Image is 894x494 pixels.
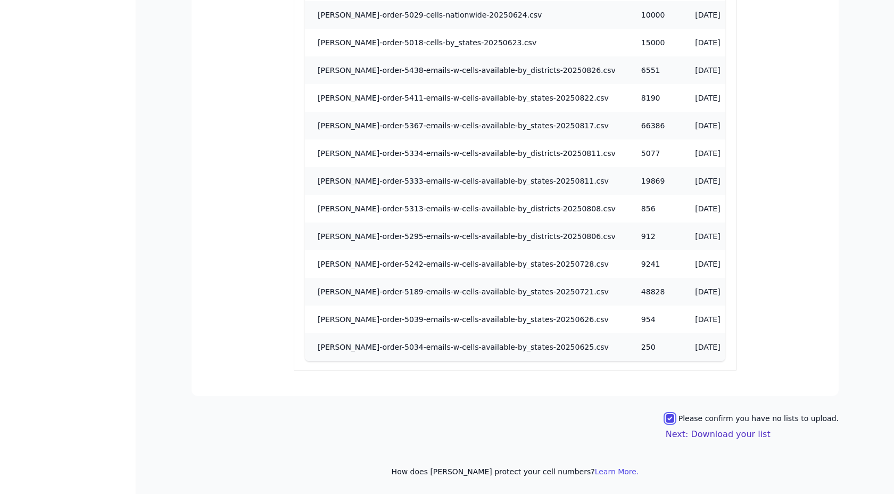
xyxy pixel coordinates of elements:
td: [DATE] [682,1,750,29]
td: [PERSON_NAME]-order-5333-emails-w-cells-available-by_states-20250811.csv [305,167,628,195]
td: [DATE] [682,333,750,361]
td: 48828 [628,278,682,306]
button: Learn More. [595,466,639,477]
td: [PERSON_NAME]-order-5029-cells-nationwide-20250624.csv [305,1,628,29]
td: 250 [628,333,682,361]
td: [PERSON_NAME]-order-5039-emails-w-cells-available-by_states-20250626.csv [305,306,628,333]
td: 912 [628,223,682,250]
td: [PERSON_NAME]-order-5242-emails-w-cells-available-by_states-20250728.csv [305,250,628,278]
td: [DATE] [682,56,750,84]
td: [PERSON_NAME]-order-5189-emails-w-cells-available-by_states-20250721.csv [305,278,628,306]
td: 9241 [628,250,682,278]
td: 856 [628,195,682,223]
td: 5077 [628,139,682,167]
td: 66386 [628,112,682,139]
td: 19869 [628,167,682,195]
label: Please confirm you have no lists to upload. [678,413,839,424]
td: 8190 [628,84,682,112]
td: [DATE] [682,306,750,333]
td: 10000 [628,1,682,29]
td: [PERSON_NAME]-order-5367-emails-w-cells-available-by_states-20250817.csv [305,112,628,139]
td: [DATE] [682,167,750,195]
td: [DATE] [682,139,750,167]
td: [PERSON_NAME]-order-5438-emails-w-cells-available-by_districts-20250826.csv [305,56,628,84]
td: [DATE] [682,250,750,278]
button: Next: Download your list [666,428,771,441]
td: [DATE] [682,223,750,250]
p: How does [PERSON_NAME] protect your cell numbers? [192,466,839,477]
td: [PERSON_NAME]-order-5334-emails-w-cells-available-by_districts-20250811.csv [305,139,628,167]
td: [PERSON_NAME]-order-5018-cells-by_states-20250623.csv [305,29,628,56]
td: [DATE] [682,278,750,306]
td: [PERSON_NAME]-order-5034-emails-w-cells-available-by_states-20250625.csv [305,333,628,361]
td: [PERSON_NAME]-order-5411-emails-w-cells-available-by_states-20250822.csv [305,84,628,112]
td: [PERSON_NAME]-order-5313-emails-w-cells-available-by_districts-20250808.csv [305,195,628,223]
td: [DATE] [682,29,750,56]
td: 954 [628,306,682,333]
td: 6551 [628,56,682,84]
td: [DATE] [682,112,750,139]
td: [DATE] [682,84,750,112]
td: 15000 [628,29,682,56]
td: [PERSON_NAME]-order-5295-emails-w-cells-available-by_districts-20250806.csv [305,223,628,250]
td: [DATE] [682,195,750,223]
